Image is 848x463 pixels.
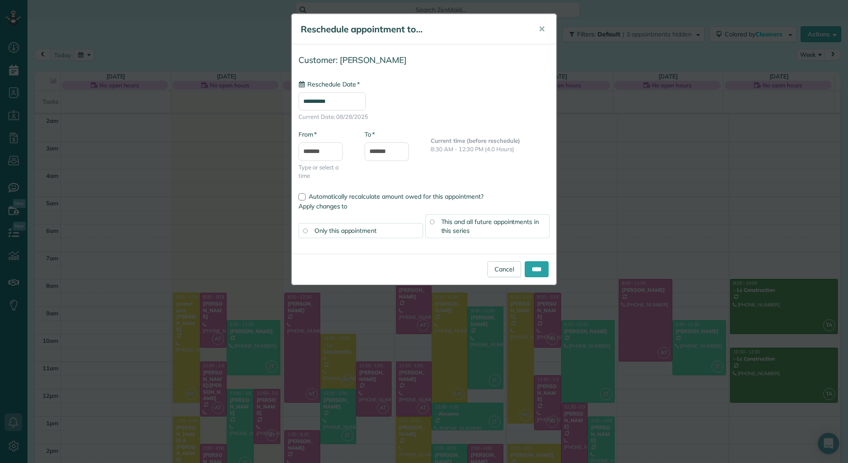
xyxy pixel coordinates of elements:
label: To [365,130,375,139]
label: From [298,130,317,139]
label: Apply changes to [298,202,550,211]
p: 8:30 AM - 12:30 PM (4.0 Hours) [431,145,550,153]
input: This and all future appointments in this series [430,220,434,224]
a: Cancel [487,261,521,277]
span: Only this appointment [314,227,377,235]
span: ✕ [538,24,545,34]
input: Only this appointment [303,228,307,233]
span: Automatically recalculate amount owed for this appointment? [309,192,483,200]
span: Current Date: 08/28/2025 [298,113,550,121]
h5: Reschedule appointment to... [301,23,526,35]
label: Reschedule Date [298,80,360,89]
h4: Customer: [PERSON_NAME] [298,55,550,65]
span: Type or select a time [298,163,351,180]
span: This and all future appointments in this series [441,218,539,235]
b: Current time (before reschedule) [431,137,520,144]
